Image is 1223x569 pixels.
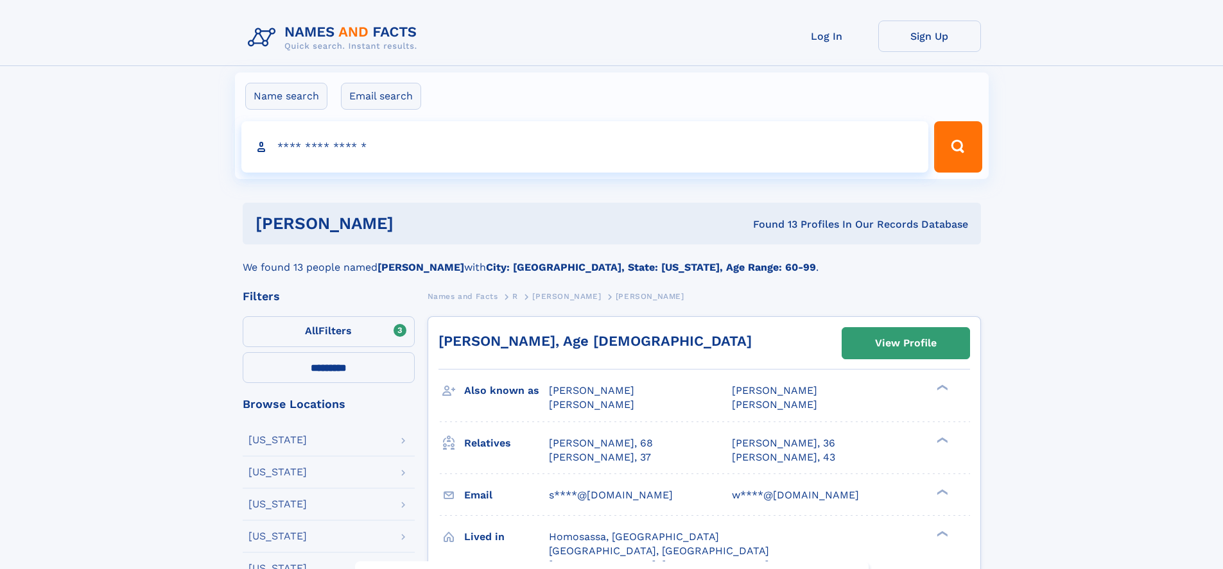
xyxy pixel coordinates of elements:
[732,436,835,450] a: [PERSON_NAME], 36
[732,384,817,396] span: [PERSON_NAME]
[933,384,949,392] div: ❯
[532,292,601,301] span: [PERSON_NAME]
[549,450,651,464] a: [PERSON_NAME], 37
[248,435,307,445] div: [US_STATE]
[776,21,878,52] a: Log In
[934,121,982,173] button: Search Button
[486,261,816,273] b: City: [GEOGRAPHIC_DATA], State: [US_STATE], Age Range: 60-99
[549,384,634,396] span: [PERSON_NAME]
[875,328,937,358] div: View Profile
[549,436,653,450] a: [PERSON_NAME], 68
[243,291,415,302] div: Filters
[428,288,498,304] a: Names and Facts
[464,432,549,454] h3: Relatives
[732,398,817,411] span: [PERSON_NAME]
[243,244,981,275] div: We found 13 people named with .
[616,292,684,301] span: [PERSON_NAME]
[549,398,634,411] span: [PERSON_NAME]
[573,217,968,232] div: Found 13 Profiles In Our Records Database
[549,531,719,543] span: Homosassa, [GEOGRAPHIC_DATA]
[464,484,549,506] h3: Email
[878,21,981,52] a: Sign Up
[464,380,549,402] h3: Also known as
[532,288,601,304] a: [PERSON_NAME]
[933,436,949,444] div: ❯
[243,398,415,410] div: Browse Locations
[438,333,752,349] a: [PERSON_NAME], Age [DEMOGRAPHIC_DATA]
[933,488,949,496] div: ❯
[248,467,307,477] div: [US_STATE]
[248,499,307,509] div: [US_STATE]
[842,328,969,359] a: View Profile
[245,83,327,110] label: Name search
[377,261,464,273] b: [PERSON_NAME]
[243,316,415,347] label: Filters
[464,526,549,548] h3: Lived in
[248,531,307,541] div: [US_STATE]
[732,450,835,464] a: [PERSON_NAME], 43
[243,21,428,55] img: Logo Names and Facts
[256,216,573,232] h1: [PERSON_NAME]
[933,529,949,538] div: ❯
[512,288,518,304] a: R
[305,325,318,337] span: All
[341,83,421,110] label: Email search
[512,292,518,301] span: R
[241,121,929,173] input: search input
[549,545,769,557] span: [GEOGRAPHIC_DATA], [GEOGRAPHIC_DATA]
